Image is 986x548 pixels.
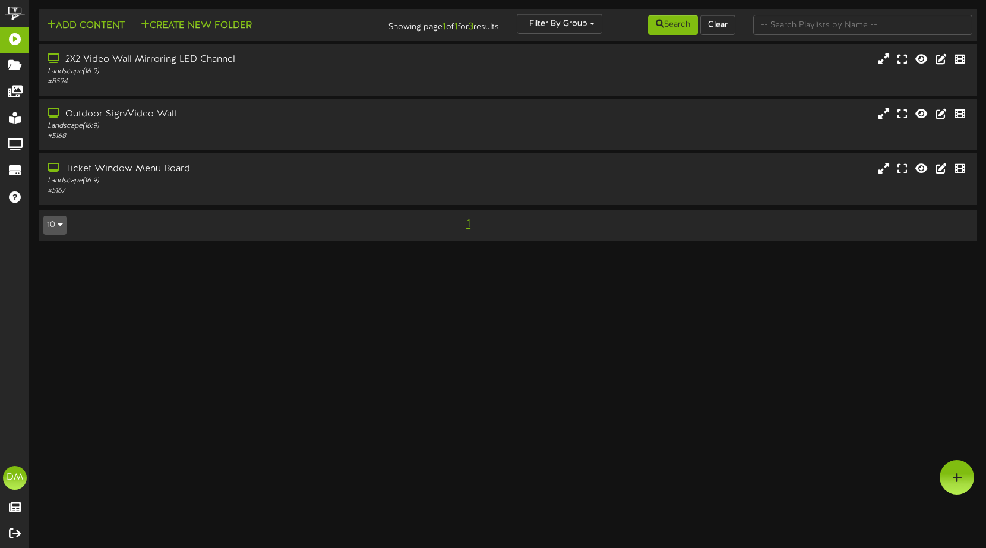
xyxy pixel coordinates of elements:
div: # 5168 [48,131,421,141]
div: Landscape ( 16:9 ) [48,67,421,77]
button: Filter By Group [517,14,602,34]
div: # 5167 [48,186,421,196]
button: Create New Folder [137,18,255,33]
input: -- Search Playlists by Name -- [753,15,972,35]
div: Showing page of for results [350,14,508,34]
div: Landscape ( 16:9 ) [48,176,421,186]
button: Search [648,15,698,35]
div: 2X2 Video Wall Mirroring LED Channel [48,53,421,67]
div: DM [3,466,27,490]
div: # 8594 [48,77,421,87]
strong: 1 [454,21,458,32]
strong: 3 [469,21,473,32]
div: Landscape ( 16:9 ) [48,121,421,131]
span: 1 [463,218,473,231]
strong: 1 [443,21,446,32]
div: Outdoor Sign/Video Wall [48,108,421,121]
button: Clear [700,15,735,35]
div: Ticket Window Menu Board [48,162,421,176]
button: 10 [43,216,67,235]
button: Add Content [43,18,128,33]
